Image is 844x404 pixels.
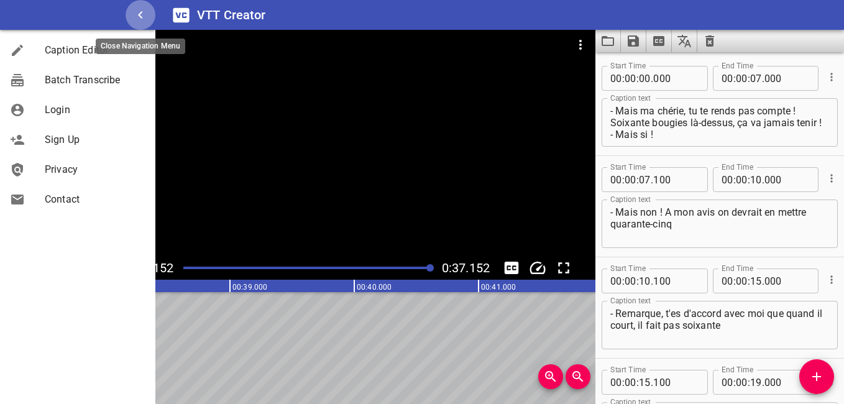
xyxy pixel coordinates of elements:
div: Batch Transcribe [10,73,45,88]
div: Cue Options [823,61,838,93]
input: 15 [750,269,762,293]
input: 000 [764,269,810,293]
button: Change Playback Speed [526,256,549,280]
span: Batch Transcribe [45,73,145,88]
div: Toggle Full Screen [552,256,576,280]
div: Cue Options [823,365,838,397]
input: 00 [722,66,733,91]
button: Toggle fullscreen [552,256,576,280]
textarea: - Remarque, t'es d'accord avec moi que quand il court, il fait pas soixante [610,308,829,343]
input: 000 [764,370,810,395]
span: . [651,66,653,91]
input: 07 [639,167,651,192]
input: 19 [750,370,762,395]
span: : [748,370,750,395]
input: 00 [610,66,622,91]
div: Caption Editor [10,43,45,58]
input: 100 [653,370,699,395]
input: 00 [736,66,748,91]
svg: Clear captions [702,34,717,48]
button: Save captions to file [621,30,646,52]
svg: Translate captions [677,34,692,48]
text: 00:39.000 [232,283,267,292]
span: : [748,167,750,192]
input: 00 [625,167,636,192]
input: 100 [653,269,699,293]
span: : [748,66,750,91]
button: Toggle captions [500,256,523,280]
button: Zoom In [538,364,563,389]
span: Login [45,103,145,117]
div: Login [10,103,45,117]
input: 00 [722,370,733,395]
span: . [762,370,764,395]
input: 00 [625,66,636,91]
span: : [636,269,639,293]
input: 00 [625,370,636,395]
input: 000 [764,167,810,192]
div: Cue Options [823,162,838,195]
span: . [651,370,653,395]
svg: Load captions from file [600,34,615,48]
span: . [651,167,653,192]
text: 00:41.000 [481,283,516,292]
input: 10 [639,269,651,293]
text: 00:40.000 [357,283,392,292]
span: Contact [45,192,145,207]
input: 00 [610,269,622,293]
div: Privacy [10,162,45,177]
input: 00 [610,167,622,192]
button: Add Cue [799,359,834,394]
button: Video Options [566,30,595,60]
div: Cue Options [823,264,838,296]
span: : [748,269,750,293]
input: 00 [625,269,636,293]
input: 000 [764,66,810,91]
span: : [733,167,736,192]
button: Cue Options [823,69,840,85]
div: Sign Up [10,132,45,147]
input: 15 [639,370,651,395]
input: 00 [722,269,733,293]
span: : [636,167,639,192]
span: Privacy [45,162,145,177]
input: 00 [736,370,748,395]
div: Play progress [183,267,432,269]
input: 00 [610,370,622,395]
input: 10 [750,167,762,192]
input: 00 [639,66,651,91]
span: : [622,370,625,395]
div: Hide/Show Captions [500,256,523,280]
span: : [733,370,736,395]
svg: Save captions to file [626,34,641,48]
span: : [622,167,625,192]
span: : [622,66,625,91]
button: Cue Options [823,170,840,186]
button: Clear captions [697,30,722,52]
textarea: - Mais non ! A mon avis on devrait en mettre quarante-cinq [610,206,829,242]
button: Cue Options [823,272,840,288]
span: . [762,66,764,91]
h6: VTT Creator [197,5,266,25]
span: : [636,66,639,91]
input: 00 [722,167,733,192]
svg: Extract captions from video [651,34,666,48]
span: . [762,269,764,293]
textarea: - Mais ma chérie, tu te rends pas compte ! Soixante bougies là-dessus, ça va jamais tenir ! - Mai... [610,105,829,140]
button: Zoom Out [566,364,590,389]
input: 07 [750,66,762,91]
span: Video Duration [442,260,490,275]
div: Playback Speed [526,256,549,280]
span: . [762,167,764,192]
button: Load captions from file [595,30,621,52]
span: Caption Editor [45,43,145,58]
button: Extract captions from video [646,30,672,52]
input: 00 [736,167,748,192]
span: : [622,269,625,293]
span: . [651,269,653,293]
input: 000 [653,66,699,91]
input: 100 [653,167,699,192]
span: : [733,269,736,293]
input: 00 [736,269,748,293]
span: : [733,66,736,91]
